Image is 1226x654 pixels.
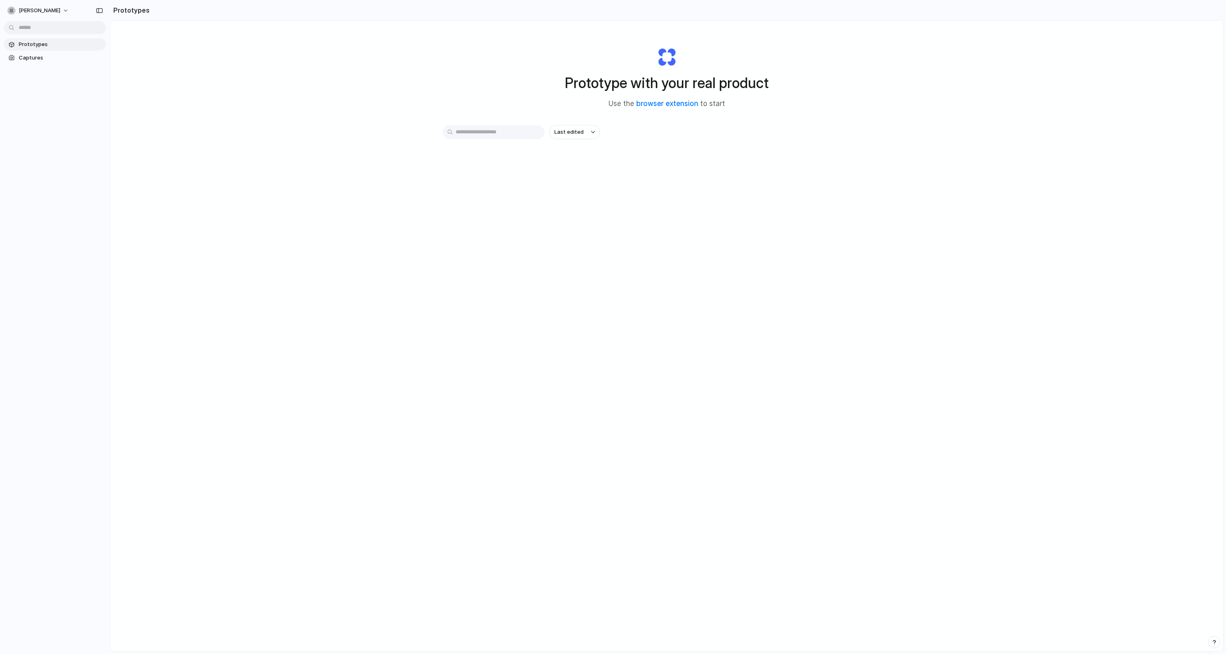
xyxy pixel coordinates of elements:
button: Last edited [549,125,600,139]
span: [PERSON_NAME] [19,7,60,15]
a: Prototypes [4,38,106,51]
span: Last edited [554,128,584,136]
a: Captures [4,52,106,64]
a: browser extension [636,99,698,108]
span: Use the to start [609,99,725,109]
button: [PERSON_NAME] [4,4,73,17]
h1: Prototype with your real product [565,72,769,94]
span: Captures [19,54,103,62]
h2: Prototypes [110,5,150,15]
span: Prototypes [19,40,103,49]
